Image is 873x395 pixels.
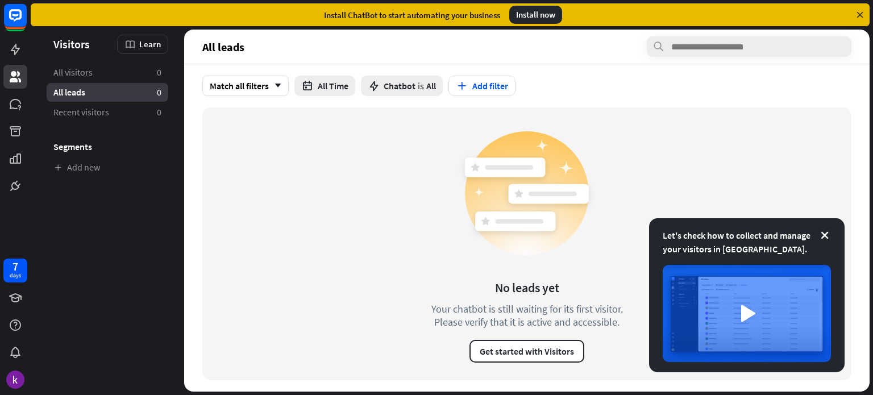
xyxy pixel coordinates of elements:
[3,259,27,282] a: 7 days
[47,63,168,82] a: All visitors 0
[47,158,168,177] a: Add new
[495,280,559,296] div: No leads yet
[53,106,109,118] span: Recent visitors
[9,5,43,39] button: Open LiveChat chat widget
[202,40,244,53] span: All leads
[47,103,168,122] a: Recent visitors 0
[202,76,289,96] div: Match all filters
[384,80,415,92] span: Chatbot
[139,39,161,49] span: Learn
[294,76,355,96] button: All Time
[47,141,168,152] h3: Segments
[469,340,584,363] button: Get started with Visitors
[269,82,281,89] i: arrow_down
[426,80,436,92] span: All
[53,66,93,78] span: All visitors
[324,10,500,20] div: Install ChatBot to start automating your business
[448,76,516,96] button: Add filter
[53,38,90,51] span: Visitors
[53,86,85,98] span: All leads
[663,265,831,362] img: image
[10,272,21,280] div: days
[157,86,161,98] aside: 0
[157,106,161,118] aside: 0
[663,228,831,256] div: Let's check how to collect and manage your visitors in [GEOGRAPHIC_DATA].
[13,261,18,272] div: 7
[509,6,562,24] div: Install now
[410,302,643,329] div: Your chatbot is still waiting for its first visitor. Please verify that it is active and accessible.
[418,80,424,92] span: is
[157,66,161,78] aside: 0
